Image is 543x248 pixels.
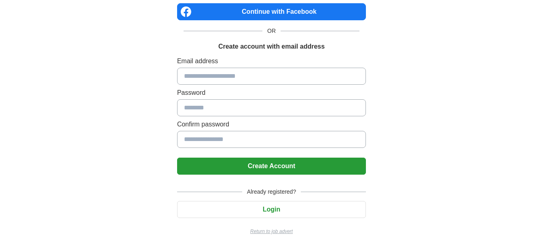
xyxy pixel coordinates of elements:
[177,3,366,20] a: Continue with Facebook
[218,42,325,51] h1: Create account with email address
[177,56,366,66] label: Email address
[177,201,366,218] button: Login
[177,120,366,129] label: Confirm password
[177,158,366,175] button: Create Account
[242,188,301,196] span: Already registered?
[177,88,366,98] label: Password
[262,27,281,35] span: OR
[177,228,366,235] a: Return to job advert
[177,206,366,213] a: Login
